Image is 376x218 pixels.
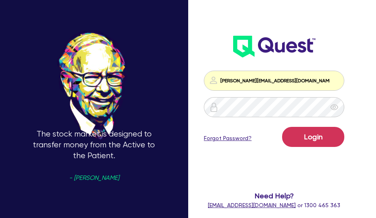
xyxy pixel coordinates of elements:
img: icon-password [209,102,219,112]
img: wH2k97JdezQIQAAAABJRU5ErkJggg== [233,36,315,57]
button: Login [282,127,344,147]
span: Need Help? [202,190,346,201]
a: Forgot Password? [204,134,252,143]
input: Email address [204,71,344,91]
a: [EMAIL_ADDRESS][DOMAIN_NAME] [208,202,296,208]
img: icon-password [209,75,218,85]
span: eye [330,103,338,111]
span: - [PERSON_NAME] [69,175,119,181]
span: or 1300 465 363 [208,202,340,208]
